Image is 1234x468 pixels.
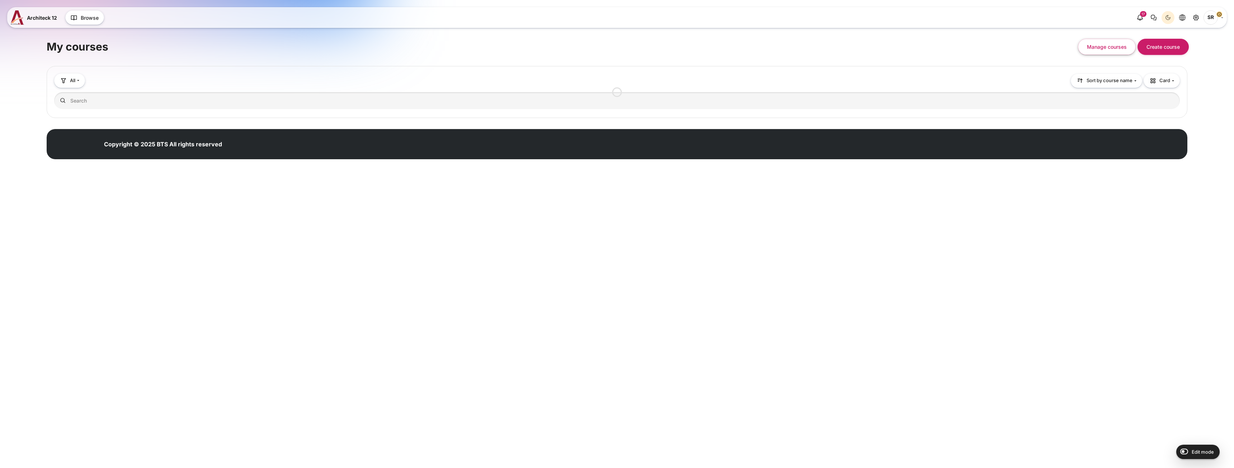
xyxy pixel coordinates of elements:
[1192,449,1214,455] span: Edit mode
[1144,74,1180,88] button: Display drop-down menu
[1204,10,1218,25] span: Songklod Riraroengjaratsaeng
[47,21,1187,118] section: Content
[1071,74,1142,88] button: Sorting drop-down menu
[1078,39,1136,55] button: Manage courses
[1190,11,1202,24] a: Site administration
[54,74,1180,110] div: Course overview controls
[104,141,222,148] strong: Copyright © 2025 BTS All rights reserved
[27,14,57,22] span: Architeck 12
[1149,77,1170,84] span: Card
[54,92,1180,109] input: Search
[1140,11,1146,17] div: 17
[1087,77,1132,84] span: Sort by course name
[1163,12,1173,23] div: Dark Mode
[81,14,99,22] span: Browse
[1204,10,1223,25] a: User menu
[11,10,24,25] img: A12
[70,77,75,84] span: All
[11,10,60,25] a: A12 A12 Architeck 12
[54,74,85,88] button: Grouping drop-down menu
[47,40,108,54] h1: My courses
[1147,11,1160,24] button: There are 0 unread conversations
[1162,11,1174,24] button: Light Mode Dark Mode
[65,10,104,25] button: Browse
[47,66,1187,118] section: Course overview
[1134,11,1146,24] div: Show notification window with 17 new notifications
[1138,39,1189,55] button: Create course
[1176,11,1189,24] button: Languages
